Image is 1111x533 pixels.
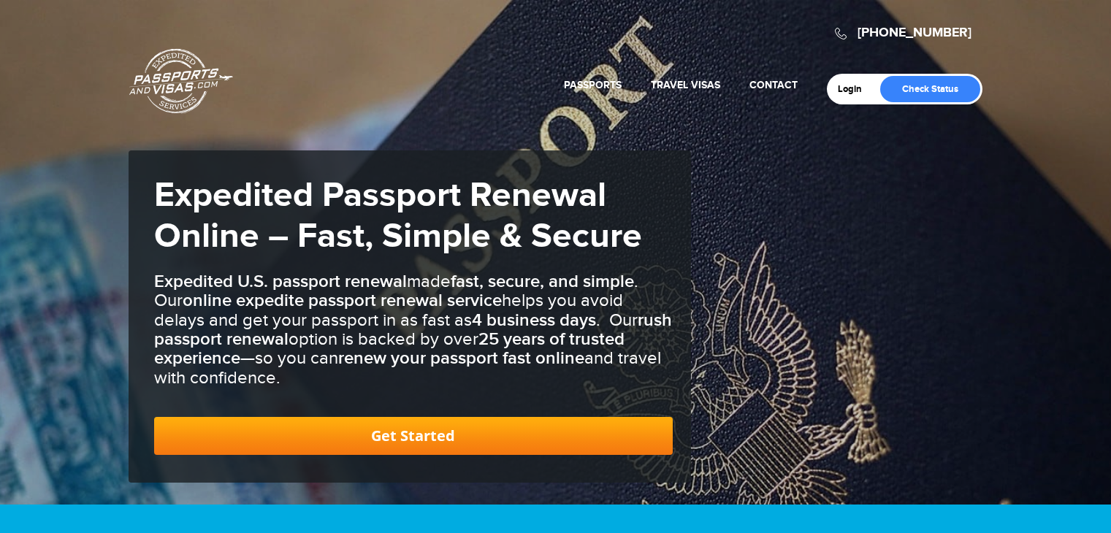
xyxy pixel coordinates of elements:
[564,79,622,91] a: Passports
[154,272,673,388] h3: made . Our helps you avoid delays and get your passport in as fast as . Our option is backed by o...
[183,290,502,311] b: online expedite passport renewal service
[154,175,642,258] strong: Expedited Passport Renewal Online – Fast, Simple & Secure
[858,25,971,41] a: [PHONE_NUMBER]
[154,329,625,369] b: 25 years of trusted experience
[838,83,872,95] a: Login
[472,310,596,331] b: 4 business days
[749,79,798,91] a: Contact
[451,271,634,292] b: fast, secure, and simple
[129,48,233,114] a: Passports & [DOMAIN_NAME]
[338,348,584,369] b: renew your passport fast online
[651,79,720,91] a: Travel Visas
[154,417,673,455] a: Get Started
[880,76,980,102] a: Check Status
[154,310,672,350] b: rush passport renewal
[154,271,407,292] b: Expedited U.S. passport renewal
